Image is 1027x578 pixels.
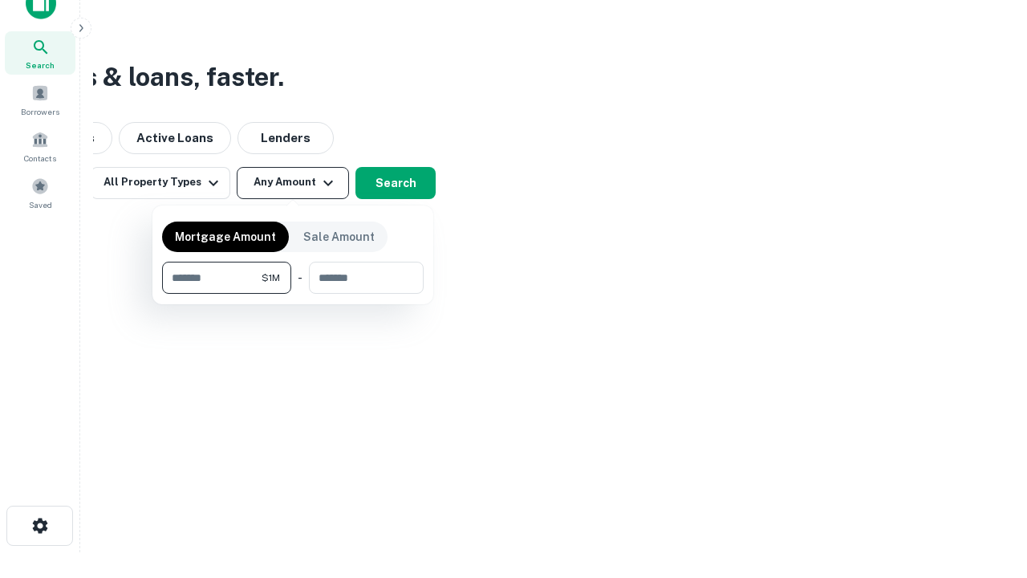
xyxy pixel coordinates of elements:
[298,262,302,294] div: -
[303,228,375,246] p: Sale Amount
[947,398,1027,475] iframe: Chat Widget
[262,271,280,285] span: $1M
[175,228,276,246] p: Mortgage Amount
